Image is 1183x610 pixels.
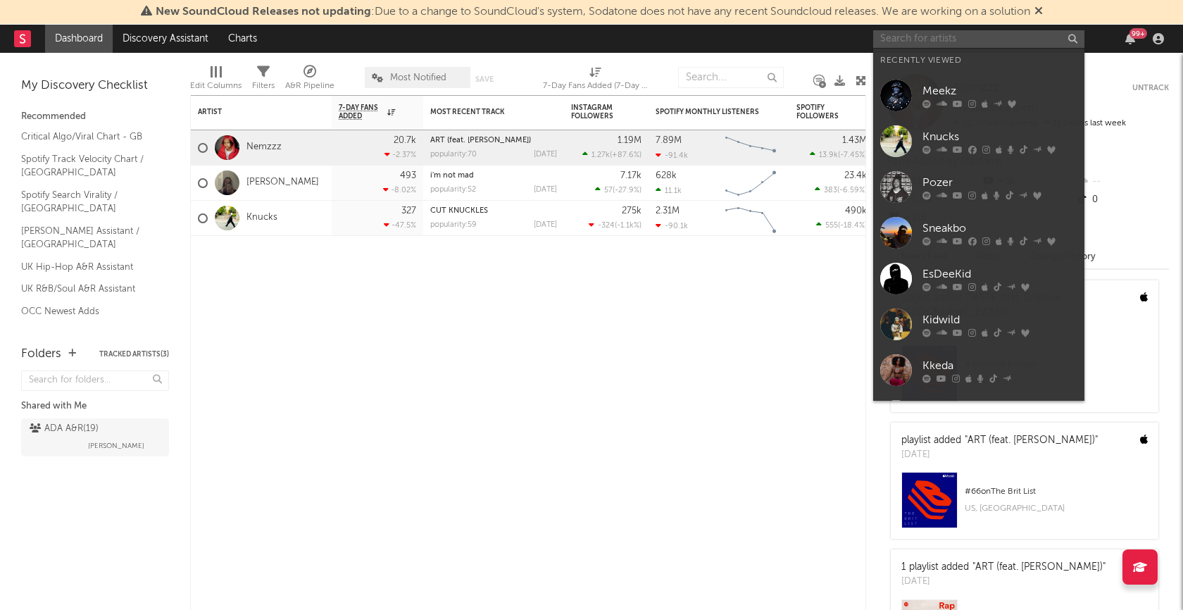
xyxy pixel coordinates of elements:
[591,151,610,159] span: 1.27k
[156,6,371,18] span: New SoundCloud Releases not updating
[595,185,641,194] div: ( )
[719,166,782,201] svg: Chart title
[873,347,1084,393] a: Kkeda
[1129,28,1147,39] div: 99 +
[719,201,782,236] svg: Chart title
[1034,6,1043,18] span: Dismiss
[839,187,865,194] span: -6.59 %
[656,186,682,195] div: 11.1k
[618,136,641,145] div: 1.19M
[873,73,1084,118] a: Meekz
[810,150,867,159] div: ( )
[873,210,1084,256] a: Sneakbo
[430,151,477,158] div: popularity: 70
[430,137,557,144] div: ART (feat. Latto)
[656,221,688,230] div: -90.1k
[113,25,218,53] a: Discovery Assistant
[873,118,1084,164] a: Knucks
[922,357,1077,374] div: Kkeda
[430,207,488,215] a: CUT KNUCKLES
[21,223,155,252] a: [PERSON_NAME] Assistant / [GEOGRAPHIC_DATA]
[617,222,639,230] span: -1.1k %
[678,67,784,88] input: Search...
[218,25,267,53] a: Charts
[901,560,1106,575] div: 1 playlist added
[390,73,446,82] span: Most Notified
[21,371,169,391] input: Search for folders...
[972,562,1106,572] a: "ART (feat. [PERSON_NAME])"
[612,151,639,159] span: +87.6 %
[21,281,155,297] a: UK R&B/Soul A&R Assistant
[615,187,639,194] span: -27.9 %
[873,30,1084,48] input: Search for artists
[901,448,1098,462] div: [DATE]
[582,150,641,159] div: ( )
[190,60,242,101] div: Edit Columns
[901,575,1106,589] div: [DATE]
[21,108,169,125] div: Recommended
[840,151,865,159] span: -7.45 %
[656,171,677,180] div: 628k
[922,220,1077,237] div: Sneakbo
[922,128,1077,145] div: Knucks
[21,418,169,456] a: ADA A&R(19)[PERSON_NAME]
[401,206,416,216] div: 327
[880,52,1077,69] div: Recently Viewed
[252,60,275,101] div: Filters
[1075,191,1169,209] div: 0
[604,187,613,194] span: 57
[842,136,867,145] div: 1.43M
[246,142,282,154] a: Nemzzz
[656,136,682,145] div: 7.89M
[873,256,1084,301] a: EsDeeKid
[285,77,334,94] div: A&R Pipeline
[719,130,782,166] svg: Chart title
[815,185,867,194] div: ( )
[99,351,169,358] button: Tracked Artists(3)
[384,150,416,159] div: -2.37 %
[796,104,846,120] div: Spotify Followers
[965,435,1098,445] a: "ART (feat. [PERSON_NAME])"
[1132,81,1169,95] button: Untrack
[891,472,1158,539] a: #66onThe Brit ListUS, [GEOGRAPHIC_DATA]
[383,185,416,194] div: -8.02 %
[430,186,476,194] div: popularity: 52
[45,25,113,53] a: Dashboard
[21,259,155,275] a: UK Hip-Hop A&R Assistant
[656,108,761,116] div: Spotify Monthly Listeners
[400,171,416,180] div: 493
[656,206,680,216] div: 2.31M
[430,172,474,180] a: i'm not mad
[922,311,1077,328] div: Kidwild
[475,75,494,83] button: Save
[844,171,867,180] div: 23.4k
[198,108,303,116] div: Artist
[534,186,557,194] div: [DATE]
[873,301,1084,347] a: Kidwild
[922,266,1077,282] div: EsDeeKid
[816,220,867,230] div: ( )
[824,187,837,194] span: 383
[430,108,536,116] div: Most Recent Track
[21,129,155,144] a: Critical Algo/Viral Chart - GB
[873,393,1084,439] a: [PERSON_NAME]
[1075,173,1169,191] div: --
[394,136,416,145] div: 20.7k
[21,346,61,363] div: Folders
[430,207,557,215] div: CUT KNUCKLES
[21,151,155,180] a: Spotify Track Velocity Chart / [GEOGRAPHIC_DATA]
[840,222,865,230] span: -18.4 %
[965,483,1148,500] div: # 66 on The Brit List
[21,398,169,415] div: Shared with Me
[430,172,557,180] div: i'm not mad
[922,82,1077,99] div: Meekz
[819,151,838,159] span: 13.9k
[534,151,557,158] div: [DATE]
[901,433,1098,448] div: playlist added
[922,174,1077,191] div: Pozer
[1125,33,1135,44] button: 99+
[589,220,641,230] div: ( )
[246,212,277,224] a: Knucks
[30,421,99,437] div: ADA A&R ( 19 )
[430,137,531,144] a: ART (feat. [PERSON_NAME])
